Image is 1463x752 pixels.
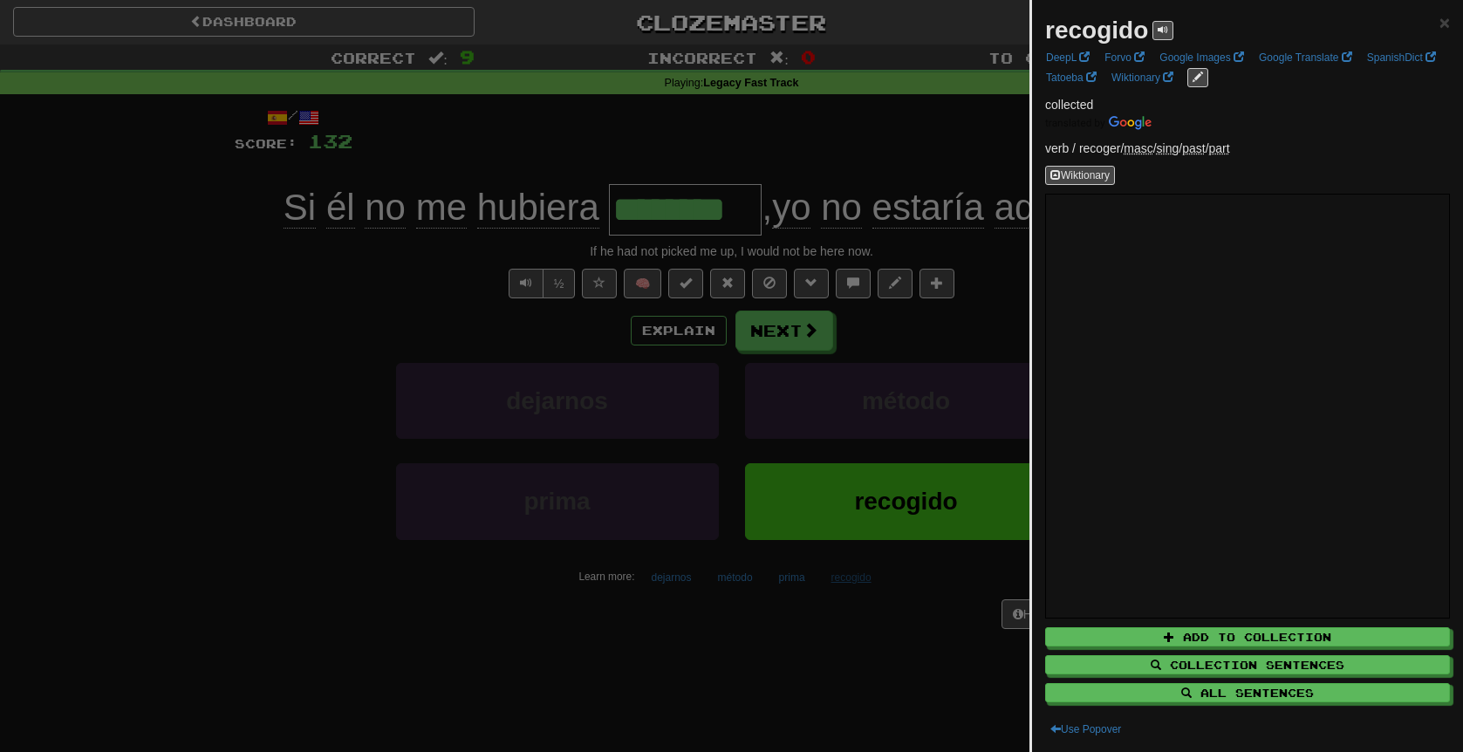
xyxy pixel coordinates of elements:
abbr: Gender: Masculine gender [1124,141,1152,155]
span: / [1157,141,1183,155]
span: / [1182,141,1208,155]
button: All Sentences [1045,683,1450,702]
span: collected [1045,98,1093,112]
button: Add to Collection [1045,627,1450,646]
img: Color short [1045,116,1152,130]
a: Tatoeba [1041,68,1102,87]
abbr: Number: Singular number [1157,141,1179,155]
a: SpanishDict [1362,48,1441,67]
span: / [1124,141,1156,155]
button: Close [1439,13,1450,31]
a: Google Images [1154,48,1249,67]
button: Use Popover [1045,720,1126,739]
abbr: VerbForm: Participle, verbal adjective [1209,141,1230,155]
strong: recogido [1045,17,1148,44]
a: Forvo [1099,48,1150,67]
abbr: Tense: Past tense / preterite / aorist [1182,141,1205,155]
button: Collection Sentences [1045,655,1450,674]
a: DeepL [1041,48,1095,67]
p: verb / recoger / [1045,140,1450,157]
a: Google Translate [1254,48,1357,67]
a: Wiktionary [1106,68,1179,87]
button: edit links [1187,68,1208,87]
span: × [1439,12,1450,32]
button: Wiktionary [1045,166,1115,185]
